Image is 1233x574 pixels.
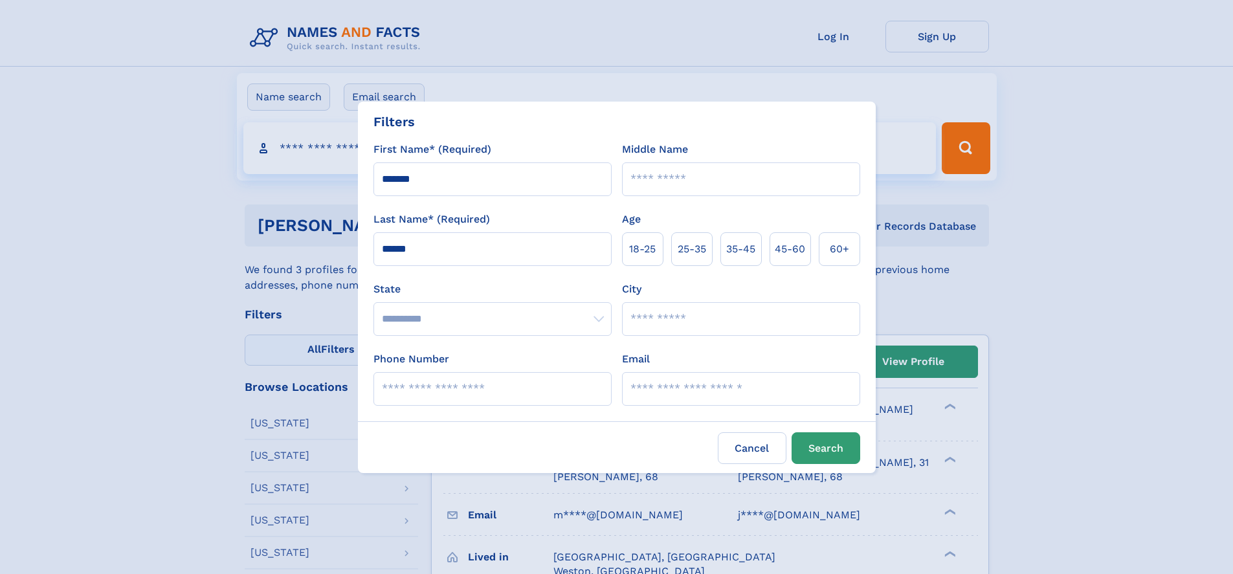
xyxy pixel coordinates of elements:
[726,241,755,257] span: 35‑45
[622,142,688,157] label: Middle Name
[622,212,641,227] label: Age
[373,281,612,297] label: State
[678,241,706,257] span: 25‑35
[792,432,860,464] button: Search
[718,432,786,464] label: Cancel
[622,281,641,297] label: City
[373,112,415,131] div: Filters
[830,241,849,257] span: 60+
[373,142,491,157] label: First Name* (Required)
[373,212,490,227] label: Last Name* (Required)
[373,351,449,367] label: Phone Number
[622,351,650,367] label: Email
[775,241,805,257] span: 45‑60
[629,241,656,257] span: 18‑25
